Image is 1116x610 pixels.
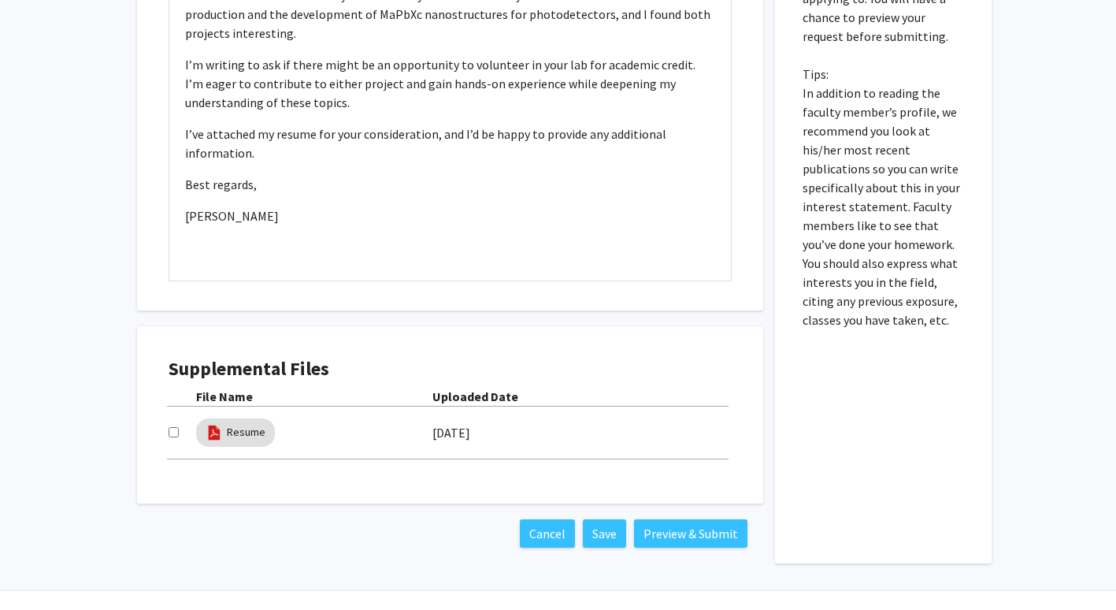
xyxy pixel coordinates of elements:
h4: Supplemental Files [169,358,732,381]
p: Best regards, [185,175,715,194]
p: [PERSON_NAME] [185,206,715,225]
button: Cancel [520,519,575,548]
button: Save [583,519,626,548]
b: Uploaded Date [432,389,518,404]
button: Preview & Submit [634,519,747,548]
p: I’ve attached my resume for your consideration, and I’d be happy to provide any additional inform... [185,125,715,162]
p: I’m writing to ask if there might be an opportunity to volunteer in your lab for academic credit.... [185,55,715,112]
label: [DATE] [432,419,470,446]
b: File Name [196,389,253,404]
a: Resume [227,424,265,441]
iframe: Chat [12,539,67,598]
img: pdf_icon.png [206,424,223,441]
